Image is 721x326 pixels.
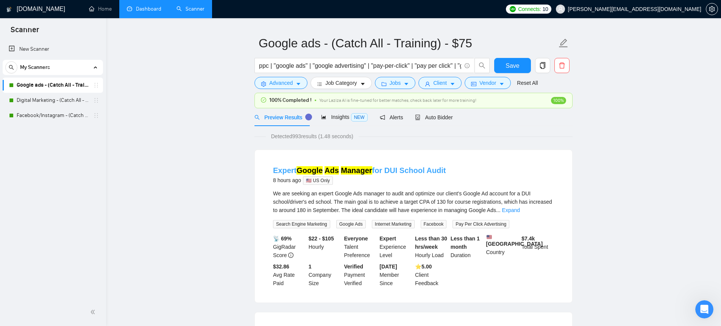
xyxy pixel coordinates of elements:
[259,34,557,53] input: Scanner name...
[510,6,516,12] img: upwork-logo.png
[341,166,372,175] mark: Manager
[390,79,401,87] span: Jobs
[261,81,266,87] span: setting
[555,62,569,69] span: delete
[695,300,713,318] iframe: Intercom live chat
[5,24,45,40] span: Scanner
[3,60,103,123] li: My Scanners
[475,62,489,69] span: search
[309,236,334,242] b: $22 - $105
[494,58,531,73] button: Save
[17,108,89,123] a: Facebook/Instagram - (Catch All - Training)
[415,114,453,120] span: Auto Bidder
[261,97,266,103] span: check-circle
[336,220,366,228] span: Google Ads
[379,264,397,270] b: [DATE]
[486,234,543,247] b: [GEOGRAPHIC_DATA]
[378,262,414,287] div: Member Since
[273,166,446,175] a: ExpertGoogle Ads Managerfor DUI School Audit
[319,98,476,103] span: Your Laziza AI is fine-tuned for better matches, check back later for more training!
[415,236,447,250] b: Less than 30 hrs/week
[127,6,161,12] a: dashboardDashboard
[6,65,17,70] span: search
[502,207,520,213] a: Expand
[3,42,103,57] li: New Scanner
[89,6,112,12] a: homeHome
[518,5,541,13] span: Connects:
[474,58,490,73] button: search
[375,77,416,89] button: folderJobscaret-down
[479,79,496,87] span: Vendor
[487,234,492,240] img: 🇺🇸
[93,97,99,103] span: holder
[266,132,359,140] span: Detected 993 results (1.48 seconds)
[706,3,718,15] button: setting
[9,42,97,57] a: New Scanner
[558,6,563,12] span: user
[351,113,368,122] span: NEW
[272,262,307,287] div: Avg Rate Paid
[380,115,385,120] span: notification
[307,262,343,287] div: Company Size
[344,264,364,270] b: Verified
[307,234,343,259] div: Hourly
[706,6,718,12] a: setting
[309,264,312,270] b: 1
[297,166,323,175] mark: Google
[254,77,307,89] button: settingAdvancedcaret-down
[421,220,447,228] span: Facebook
[321,114,367,120] span: Insights
[325,166,339,175] mark: Ads
[521,236,535,242] b: $ 7.4k
[273,190,552,213] span: We are seeking an expert Google Ads manager to audit and optimize our client's Google Ad account ...
[273,264,289,270] b: $32.86
[381,81,387,87] span: folder
[317,81,322,87] span: bars
[496,207,501,213] span: ...
[535,58,550,73] button: copy
[93,112,99,119] span: holder
[551,97,566,104] span: 100%
[93,82,99,88] span: holder
[273,189,554,214] div: We are seeking an expert Google Ads manager to audit and optimize our client's Google Ad account ...
[404,81,409,87] span: caret-down
[17,78,89,93] a: Google ads - (Catch All - Training) - $75
[296,81,301,87] span: caret-down
[5,61,17,73] button: search
[259,61,461,70] input: Search Freelance Jobs...
[20,60,50,75] span: My Scanners
[254,115,260,120] span: search
[325,79,357,87] span: Job Category
[414,234,449,259] div: Hourly Load
[90,308,98,316] span: double-left
[303,176,333,185] span: 🇺🇸 US Only
[453,220,509,228] span: Pay Per Click Advertising
[471,81,476,87] span: idcard
[380,114,403,120] span: Alerts
[485,234,520,259] div: Country
[321,114,326,120] span: area-chart
[360,81,365,87] span: caret-down
[379,236,396,242] b: Expert
[425,81,430,87] span: user
[415,115,420,120] span: robot
[520,234,556,259] div: Total Spent
[6,3,12,16] img: logo
[311,77,371,89] button: barsJob Categorycaret-down
[272,234,307,259] div: GigRadar Score
[176,6,204,12] a: searchScanner
[273,220,330,228] span: Search Engine Marketing
[288,253,293,258] span: info-circle
[465,63,470,68] span: info-circle
[343,262,378,287] div: Payment Verified
[465,77,511,89] button: idcardVendorcaret-down
[535,62,550,69] span: copy
[415,264,432,270] b: ⭐️ 5.00
[269,96,312,105] span: 100% Completed !
[543,5,548,13] span: 10
[433,79,447,87] span: Client
[254,114,309,120] span: Preview Results
[414,262,449,287] div: Client Feedback
[273,176,446,185] div: 8 hours ago
[17,93,89,108] a: Digital Marketing - (Catch All - Training)-$100 hr.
